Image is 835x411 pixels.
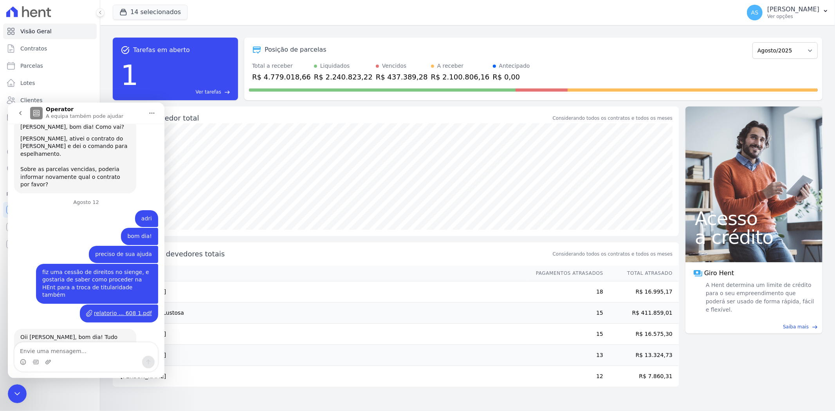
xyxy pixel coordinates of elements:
[3,23,97,39] a: Visão Geral
[695,209,813,228] span: Acesso
[528,366,604,387] td: 12
[6,226,128,266] div: Oii [PERSON_NAME], bom dia! Tudo bem?​
[3,161,97,177] a: Negativação
[6,189,94,199] div: Plataformas
[382,62,406,70] div: Vencidos
[121,45,130,55] span: task_alt
[20,79,35,87] span: Lotes
[20,45,47,52] span: Contratos
[499,62,530,70] div: Antecipado
[113,5,188,20] button: 14 selecionados
[81,143,150,160] div: preciso de sua ajuda
[130,113,551,123] div: Saldo devedor total
[604,345,679,366] td: R$ 13.324,73
[604,324,679,345] td: R$ 16.575,30
[704,269,734,278] span: Giro Hent
[3,110,97,125] a: Minha Carteira
[431,72,490,82] div: R$ 2.100.806,16
[3,202,97,218] a: Recebíveis
[20,27,52,35] span: Visão Geral
[127,108,150,125] div: adri
[113,366,528,387] td: [PERSON_NAME]
[113,281,528,303] td: [PERSON_NAME]
[20,62,43,70] span: Parcelas
[6,226,150,267] div: Adriane diz…
[8,103,164,378] iframe: Intercom live chat
[553,115,673,122] div: Considerando todos os contratos e todos os meses
[314,72,373,82] div: R$ 2.240.823,22
[493,72,530,82] div: R$ 0,00
[20,96,42,104] span: Clientes
[252,72,311,82] div: R$ 4.779.018,66
[133,45,190,55] span: Tarefas em aberto
[783,323,809,330] span: Saiba mais
[252,62,311,70] div: Total a receber
[320,62,350,70] div: Liquidados
[690,323,818,330] a: Saiba mais east
[7,240,150,253] textarea: Envie uma mensagem...
[751,10,758,15] span: AS
[3,127,97,142] a: Transferências
[142,88,230,96] a: Ver tarefas east
[12,256,18,263] button: Seletor de emoji
[113,345,528,366] td: [PERSON_NAME]
[528,303,604,324] td: 15
[113,324,528,345] td: [PERSON_NAME]
[812,324,818,330] span: east
[553,251,673,258] span: Considerando todos os contratos e todos os meses
[3,41,97,56] a: Contratos
[28,161,150,201] div: fiz uma cessão de direitos no sienge, e gostaria de saber como proceder na HEnt para a troca de t...
[437,62,464,70] div: A receber
[376,72,428,82] div: R$ 437.389,28
[528,281,604,303] td: 18
[741,2,835,23] button: AS [PERSON_NAME] Ver opções
[113,303,528,324] td: Thiago Estrella Lustosa
[3,219,97,235] a: Conta Hent
[604,265,679,281] th: Total Atrasado
[265,45,326,54] div: Posição de parcelas
[695,228,813,247] span: a crédito
[13,231,122,261] div: Oii [PERSON_NAME], bom dia! Tudo bem? ​
[113,265,528,281] th: Nome
[134,253,147,266] button: Enviar mensagem…
[6,143,150,161] div: Andreza diz…
[224,89,230,95] span: east
[528,324,604,345] td: 15
[528,265,604,281] th: Pagamentos Atrasados
[133,112,144,120] div: adri
[6,161,150,202] div: Andreza diz…
[37,256,43,263] button: Carregar anexo
[113,125,150,142] div: bom dia!
[130,249,551,259] span: Principais devedores totais
[604,281,679,303] td: R$ 16.995,17
[196,88,221,96] span: Ver tarefas
[604,366,679,387] td: R$ 7.860,31
[34,166,144,196] div: fiz uma cessão de direitos no sienge, e gostaria de saber como proceder na HEnt para a troca de t...
[6,202,150,226] div: Andreza diz…
[72,202,150,220] div: relatorio ... 608 1.pdf
[604,303,679,324] td: R$ 411.859,01
[704,281,815,314] span: A Hent determina um limite de crédito para o seu empreendimento que poderá ser usado de forma ráp...
[3,58,97,74] a: Parcelas
[86,207,144,215] div: relatorio ... 608 1.pdf
[6,125,150,143] div: Andreza diz…
[8,384,27,403] iframe: Intercom live chat
[25,256,31,263] button: Seletor de Gif
[767,5,819,13] p: [PERSON_NAME]
[528,345,604,366] td: 13
[119,130,144,138] div: bom dia!
[767,13,819,20] p: Ver opções
[3,144,97,160] a: Crédito
[121,55,139,96] div: 1
[3,92,97,108] a: Clientes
